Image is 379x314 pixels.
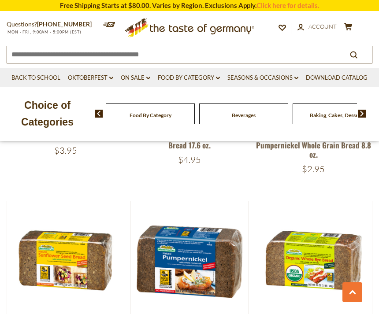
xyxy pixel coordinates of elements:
[178,154,201,165] span: $4.95
[11,73,60,83] a: Back to School
[308,23,337,30] span: Account
[54,145,77,156] span: $3.95
[302,163,325,174] span: $2.95
[158,73,220,83] a: Food By Category
[297,22,337,32] a: Account
[256,1,319,9] a: Click here for details.
[232,112,256,118] a: Beverages
[306,73,368,83] a: Download Catalog
[7,19,98,30] p: Questions?
[310,112,365,118] a: Baking, Cakes, Desserts
[7,30,82,34] span: MON - FRI, 9:00AM - 5:00PM (EST)
[130,112,171,118] a: Food By Category
[95,110,103,118] img: previous arrow
[121,73,150,83] a: On Sale
[227,73,298,83] a: Seasons & Occasions
[68,73,113,83] a: Oktoberfest
[358,110,366,118] img: next arrow
[256,130,371,160] a: Mestemacher Westphalian Pumpernickel Whole Grain Bread 8.8 oz.
[37,20,92,28] a: [PHONE_NUMBER]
